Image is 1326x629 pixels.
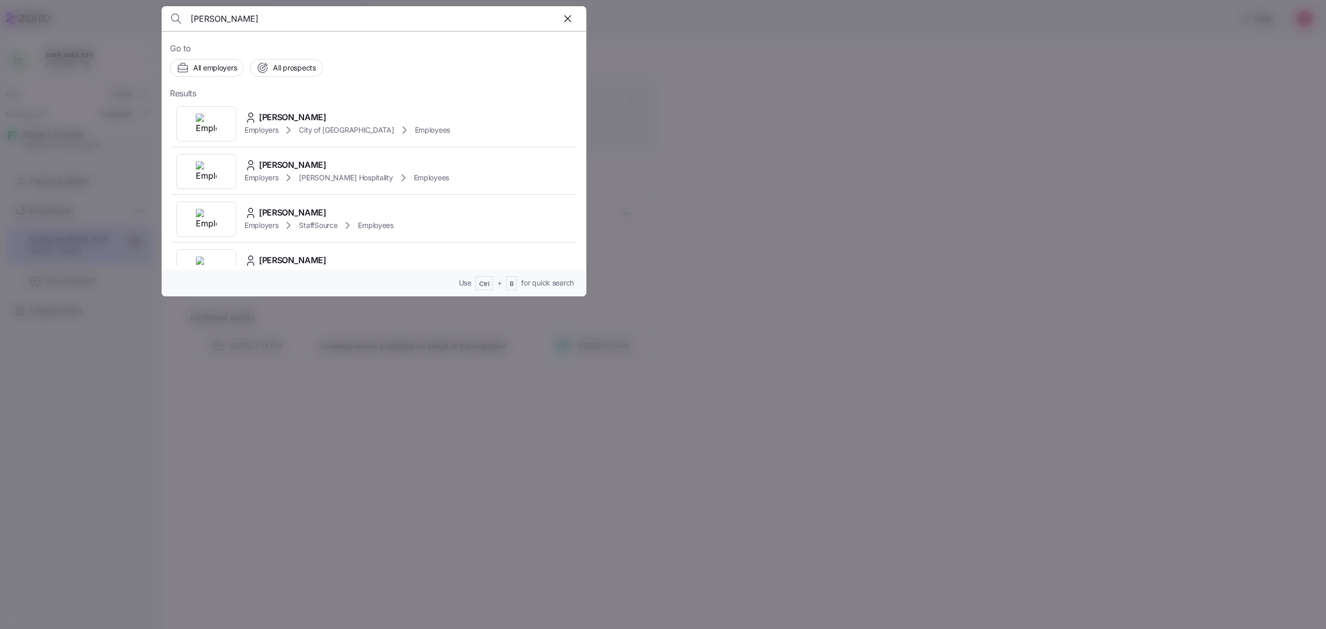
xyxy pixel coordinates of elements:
button: All prospects [250,59,322,77]
span: + [497,278,502,288]
span: StaffSource [299,220,337,231]
img: Employer logo [196,113,217,134]
span: Go to [170,42,578,55]
span: [PERSON_NAME] Hospitality [299,173,393,183]
span: B [510,280,514,289]
img: Employer logo [196,209,217,230]
span: Employers [244,173,278,183]
span: Employers [244,125,278,135]
span: All prospects [273,63,315,73]
span: [PERSON_NAME] [259,159,326,171]
span: Employees [415,125,450,135]
span: Use [459,278,471,288]
img: Employer logo [196,161,217,182]
span: [PERSON_NAME] [259,254,326,267]
span: [PERSON_NAME] [259,206,326,219]
span: All employers [193,63,237,73]
span: Ctrl [479,280,489,289]
span: Results [170,87,196,100]
img: Employer logo [196,256,217,277]
span: Employees [414,173,449,183]
span: City of [GEOGRAPHIC_DATA] [299,125,394,135]
span: for quick search [521,278,574,288]
span: Employees [358,220,393,231]
button: All employers [170,59,243,77]
span: Employers [244,220,278,231]
span: [PERSON_NAME] [259,111,326,124]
